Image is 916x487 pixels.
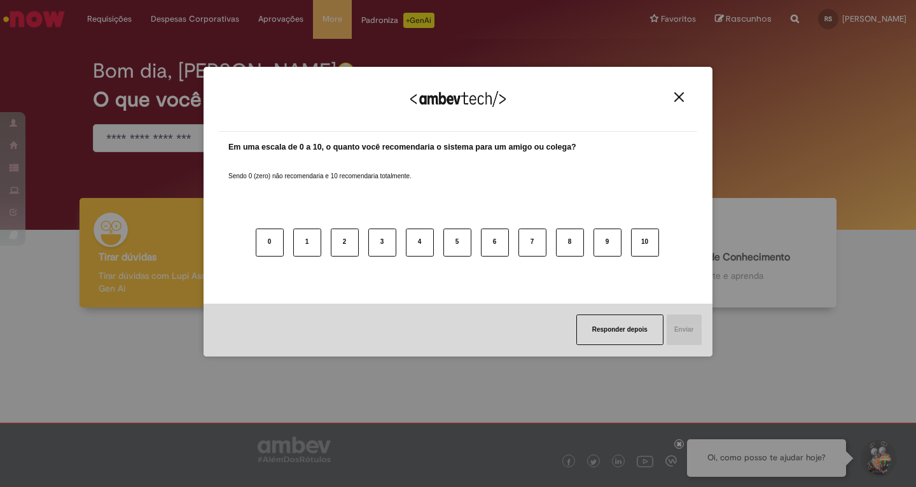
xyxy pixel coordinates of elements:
button: 9 [593,229,621,257]
button: 3 [368,229,396,257]
button: 6 [481,229,509,257]
button: 5 [443,229,471,257]
label: Sendo 0 (zero) não recomendaria e 10 recomendaria totalmente. [228,157,412,181]
button: 1 [293,229,321,257]
button: 0 [256,229,284,257]
button: 4 [406,229,434,257]
button: 2 [331,229,359,257]
label: Em uma escala de 0 a 10, o quanto você recomendaria o sistema para um amigo ou colega? [228,141,576,153]
button: 7 [518,229,546,257]
button: 8 [556,229,584,257]
img: Logo Ambevtech [410,91,506,107]
button: 10 [631,229,659,257]
button: Responder depois [576,314,663,345]
img: Close [674,92,684,102]
button: Close [670,92,688,102]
